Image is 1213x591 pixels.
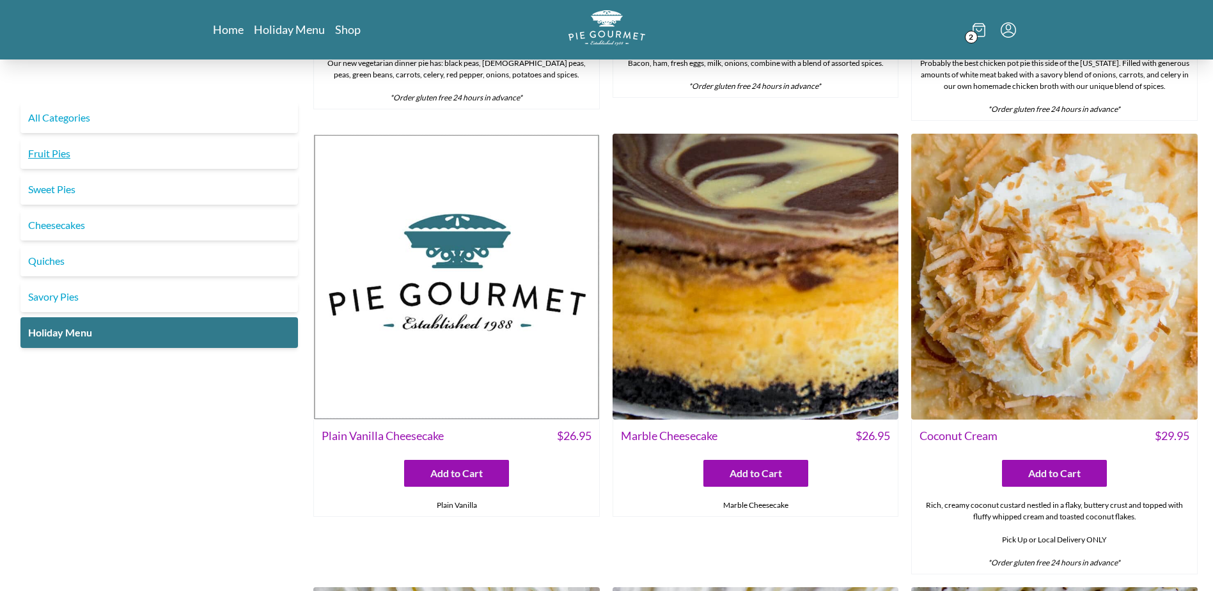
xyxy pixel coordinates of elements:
[568,10,645,45] img: logo
[730,466,782,481] span: Add to Cart
[213,22,244,37] a: Home
[988,104,1120,114] em: *Order gluten free 24 hours in advance*
[20,317,298,348] a: Holiday Menu
[254,22,325,37] a: Holiday Menu
[856,427,890,445] span: $ 26.95
[965,31,978,43] span: 2
[390,93,522,102] em: *Order gluten free 24 hours in advance*
[613,134,899,420] img: Marble Cheesecake
[20,246,298,276] a: Quiches
[911,134,1198,420] img: Coconut Cream
[1001,22,1016,38] button: Menu
[912,494,1197,574] div: Rich, creamy coconut custard nestled in a flaky, buttery crust and topped with fluffy whipped cre...
[313,134,600,420] img: Plain Vanilla Cheesecake
[621,427,717,445] span: Marble Cheesecake
[20,210,298,240] a: Cheesecakes
[430,466,483,481] span: Add to Cart
[920,427,998,445] span: Coconut Cream
[1155,427,1189,445] span: $ 29.95
[20,174,298,205] a: Sweet Pies
[988,558,1120,567] em: *Order gluten free 24 hours in advance*
[335,22,361,37] a: Shop
[557,427,591,445] span: $ 26.95
[613,52,898,97] div: Bacon, ham, fresh eggs, milk, onions, combine with a blend of assorted spices.
[568,10,645,49] a: Logo
[314,494,599,516] div: Plain Vanilla
[314,52,599,109] div: Our new vegetarian dinner pie has: black peas, [DEMOGRAPHIC_DATA] peas, peas, green beans, carrot...
[20,138,298,169] a: Fruit Pies
[1002,460,1107,487] button: Add to Cart
[613,494,898,516] div: Marble Cheesecake
[322,427,444,445] span: Plain Vanilla Cheesecake
[404,460,509,487] button: Add to Cart
[912,52,1197,120] div: Probably the best chicken pot pie this side of the [US_STATE]. Filled with generous amounts of wh...
[1028,466,1081,481] span: Add to Cart
[703,460,808,487] button: Add to Cart
[20,281,298,312] a: Savory Pies
[20,102,298,133] a: All Categories
[689,81,821,91] em: *Order gluten free 24 hours in advance*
